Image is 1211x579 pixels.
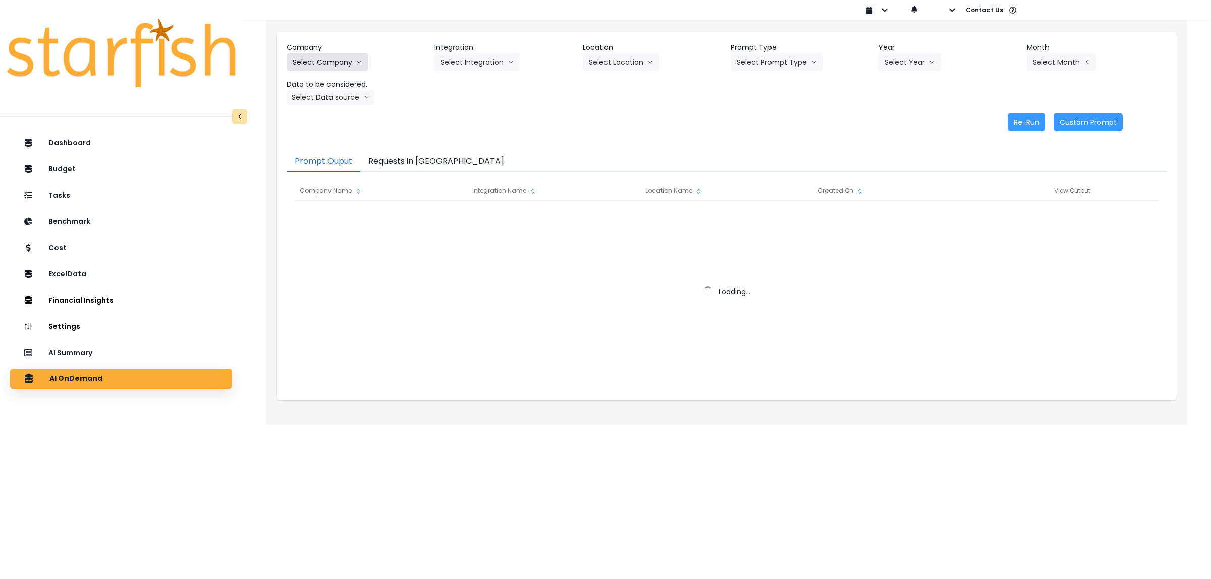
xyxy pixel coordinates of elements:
button: Select Integrationarrow down line [434,53,520,71]
p: ExcelData [48,270,86,278]
button: Select Montharrow left line [1027,53,1096,71]
svg: arrow down line [508,57,514,67]
svg: arrow down line [929,57,935,67]
div: View Output [986,181,1159,201]
header: Integration [434,42,574,53]
button: Re-Run [1008,113,1045,131]
svg: arrow down line [647,57,653,67]
button: ExcelData [10,264,232,284]
div: Company Name [295,181,467,201]
header: Prompt Type [731,42,870,53]
header: Location [583,42,723,53]
p: Budget [48,165,76,173]
button: Settings [10,316,232,336]
button: Select Data sourcearrow down line [287,90,374,105]
svg: arrow down line [356,57,362,67]
p: AI Summary [48,349,92,357]
button: Cost [10,238,232,258]
button: AI OnDemand [10,369,232,389]
svg: arrow down line [811,57,817,67]
button: AI Summary [10,342,232,363]
p: Benchmark [48,217,90,226]
p: AI OnDemand [49,374,102,383]
div: Location Name [640,181,812,201]
p: Cost [48,244,67,252]
span: Loading... [719,286,750,297]
p: Dashboard [48,139,91,147]
svg: arrow left line [1084,57,1090,67]
header: Company [287,42,426,53]
header: Year [878,42,1018,53]
button: Tasks [10,185,232,205]
svg: sort [354,187,362,195]
svg: arrow down line [364,92,369,102]
button: Budget [10,159,232,179]
button: Select Yeararrow down line [878,53,941,71]
svg: sort [529,187,537,195]
svg: sort [856,187,864,195]
button: Prompt Ouput [287,151,360,172]
button: Dashboard [10,133,232,153]
div: Integration Name [467,181,639,201]
button: Select Locationarrow down line [583,53,659,71]
button: Custom Prompt [1054,113,1123,131]
svg: sort [695,187,703,195]
p: Tasks [48,191,70,200]
button: Financial Insights [10,290,232,310]
button: Select Prompt Typearrow down line [731,53,823,71]
header: Month [1027,42,1167,53]
button: Benchmark [10,211,232,231]
button: Requests in [GEOGRAPHIC_DATA] [360,151,512,172]
div: Created On [813,181,985,201]
button: Select Companyarrow down line [287,53,368,71]
header: Data to be considered. [287,79,426,90]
